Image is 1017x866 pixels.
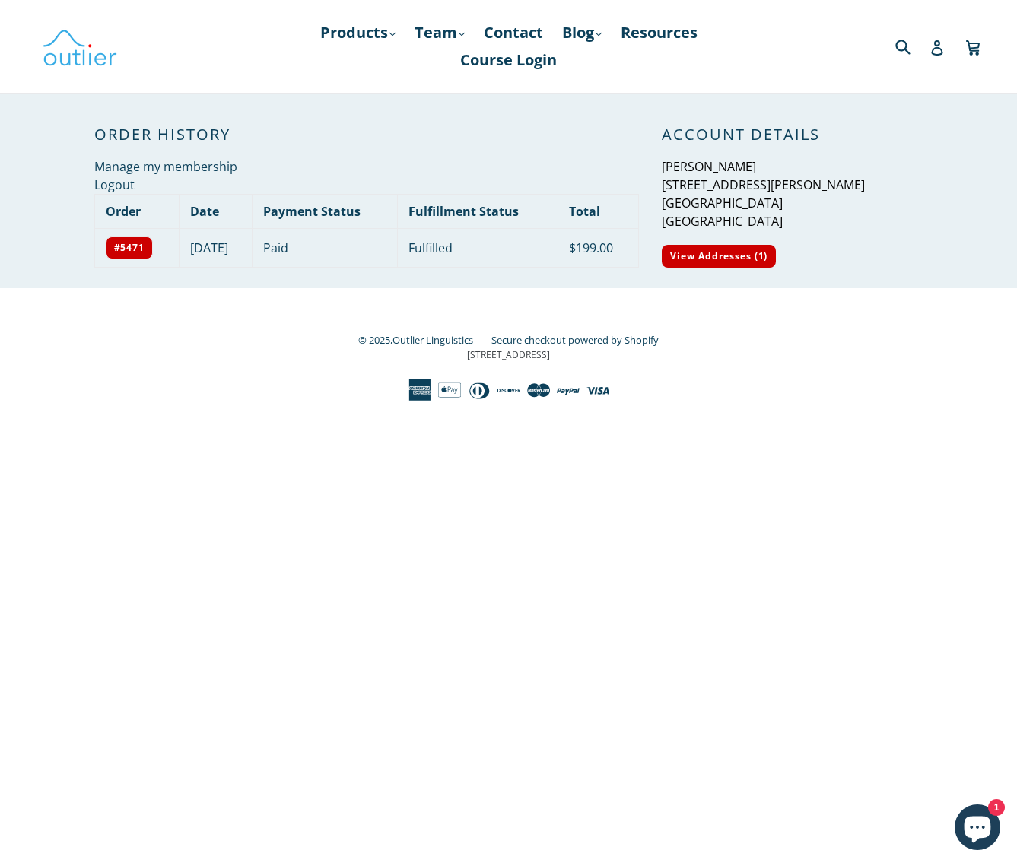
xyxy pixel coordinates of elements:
[662,245,776,268] a: View Addresses (1)
[180,194,253,228] th: Date
[42,24,118,68] img: Outlier Linguistics
[662,125,923,144] h2: Account Details
[476,19,551,46] a: Contact
[392,333,473,347] a: Outlier Linguistics
[891,30,933,62] input: Search
[613,19,705,46] a: Resources
[407,19,472,46] a: Team
[662,157,923,230] p: [PERSON_NAME] [STREET_ADDRESS][PERSON_NAME] [GEOGRAPHIC_DATA] [GEOGRAPHIC_DATA]
[558,194,639,228] th: Total
[94,348,923,362] p: [STREET_ADDRESS]
[491,333,659,347] a: Secure checkout powered by Shopify
[94,176,135,193] a: Logout
[106,236,154,259] a: #5471
[94,194,180,228] th: Order
[453,46,564,74] a: Course Login
[180,228,253,267] td: [DATE]
[94,125,640,144] h2: Order History
[397,194,558,228] th: Fulfillment Status
[313,19,403,46] a: Products
[555,19,609,46] a: Blog
[558,228,639,267] td: $199.00
[94,158,237,175] a: Manage my membership
[253,228,398,267] td: Paid
[397,228,558,267] td: Fulfilled
[358,333,488,347] small: © 2025,
[950,804,1005,854] inbox-online-store-chat: Shopify online store chat
[253,194,398,228] th: Payment Status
